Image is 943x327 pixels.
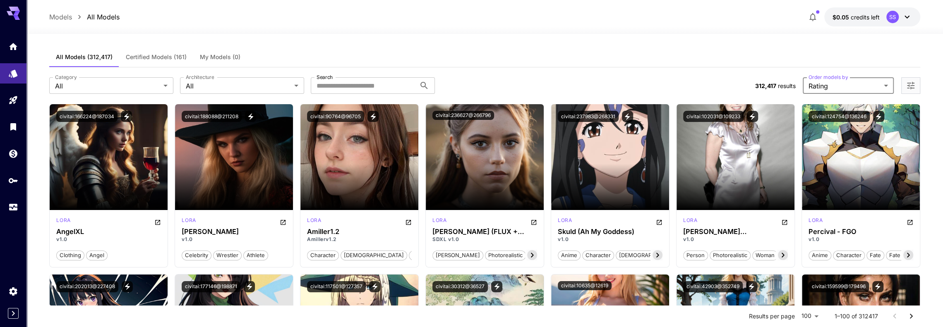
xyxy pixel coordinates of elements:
div: $0.05 [833,13,880,21]
div: Skuld (Ah My Goddess) [558,228,662,236]
span: Certified Models (161) [126,53,187,61]
button: View trigger words [244,281,255,292]
button: View trigger words [746,281,757,292]
p: v1.0 [683,236,788,243]
span: angel [86,251,107,260]
span: girls [409,251,427,260]
div: SD 1.5 [182,217,196,227]
button: View trigger words [369,281,380,292]
button: Open in CivitAI [280,217,286,227]
p: Results per page [749,312,795,320]
span: [DEMOGRAPHIC_DATA] [341,251,407,260]
p: 1–100 of 312417 [835,312,878,320]
div: Wallet [8,148,18,159]
span: All [186,81,291,91]
button: [DEMOGRAPHIC_DATA] [341,250,407,260]
div: SD 1.5 [558,217,572,227]
h3: AngelXL [56,228,161,236]
p: SDXL v1.0 [432,236,537,243]
p: lora [307,217,321,224]
span: [DEMOGRAPHIC_DATA] [616,251,682,260]
span: wrestler [214,251,241,260]
button: photorealistic [485,250,526,260]
button: character [833,250,865,260]
button: anime [809,250,831,260]
button: person [683,250,708,260]
button: athlete [243,250,268,260]
span: photorealistic [485,251,525,260]
div: Playground [8,95,18,105]
span: character [833,251,864,260]
div: Settings [8,286,18,296]
label: Search [317,74,333,81]
button: Expand sidebar [8,308,19,319]
span: All Models (312,417) [56,53,113,61]
p: v1.0 [558,236,662,243]
button: civitai:188088@211208 [182,111,242,122]
span: 312,417 [755,82,776,89]
p: lora [182,217,196,224]
button: [DEMOGRAPHIC_DATA] [616,250,682,260]
span: Rating [809,81,881,91]
button: View trigger words [622,111,633,122]
h3: Percival - FGO [809,228,913,236]
a: All Models [87,12,120,22]
span: My Models (0) [200,53,240,61]
button: civitai:177146@198871 [182,281,240,292]
button: Go to next page [903,308,919,325]
button: Open in CivitAI [405,217,412,227]
span: All [55,81,160,91]
div: SD 1.5 [307,217,321,227]
button: angel [86,250,108,260]
button: Open in CivitAI [781,217,788,227]
p: v1.0 [56,236,161,243]
button: anime [558,250,581,260]
button: View trigger words [121,111,132,122]
span: credits left [851,14,880,21]
p: lora [809,217,823,224]
p: v1.0 [809,236,913,243]
div: 100 [798,310,821,322]
button: civitai:117501@127357 [307,281,366,292]
div: SD 1.5 [809,217,823,227]
span: athlete [244,251,268,260]
div: Julia Hart [182,228,286,236]
h3: [PERSON_NAME] ([PERSON_NAME]) [683,228,788,236]
span: character [307,251,338,260]
span: results [777,82,795,89]
span: clothing [57,251,84,260]
nav: breadcrumb [49,12,120,22]
button: View trigger words [873,111,884,122]
a: Models [49,12,72,22]
div: SS [886,11,899,23]
p: Amillerv1.2 [307,236,412,243]
button: wrestler [213,250,242,260]
span: character [583,251,614,260]
button: View trigger words [491,281,502,292]
label: Category [55,74,77,81]
span: woman [753,251,777,260]
button: clothing [56,250,84,260]
button: civitai:10635@12619 [558,281,612,290]
button: View trigger words [872,281,883,292]
span: fate grand order [886,251,937,260]
button: woman [752,250,778,260]
button: civitai:30312@36527 [432,281,488,292]
button: View trigger words [245,111,256,122]
button: Open in CivitAI [154,217,161,227]
p: lora [558,217,572,224]
div: Usage [8,202,18,212]
button: [PERSON_NAME] [432,250,483,260]
span: celebrity [182,251,211,260]
span: fate [867,251,884,260]
span: [PERSON_NAME] [433,251,483,260]
button: girls [409,250,427,260]
button: character [307,250,339,260]
button: civitai:124754@136246 [809,111,870,122]
span: $0.05 [833,14,851,21]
